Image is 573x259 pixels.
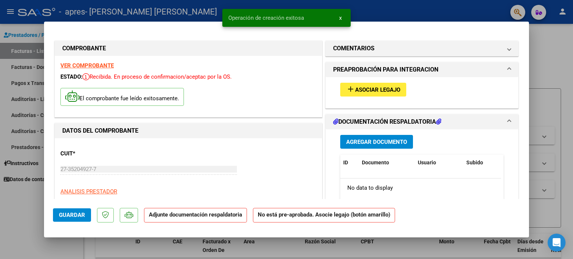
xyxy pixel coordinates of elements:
[359,155,415,171] datatable-header-cell: Documento
[340,179,501,197] div: No data to display
[228,14,304,22] span: Operación de creación exitosa
[340,83,406,97] button: Asociar Legajo
[415,155,463,171] datatable-header-cell: Usuario
[339,15,342,21] span: x
[346,85,355,94] mat-icon: add
[340,155,359,171] datatable-header-cell: ID
[59,212,85,218] span: Guardar
[548,234,566,252] div: Open Intercom Messenger
[62,127,138,134] strong: DATOS DEL COMPROBANTE
[333,117,441,126] h1: DOCUMENTACIÓN RESPALDATORIA
[463,155,501,171] datatable-header-cell: Subido
[333,65,438,74] h1: PREAPROBACIÓN PARA INTEGRACION
[60,73,82,80] span: ESTADO:
[501,155,538,171] datatable-header-cell: Acción
[149,211,242,218] strong: Adjunte documentación respaldatoria
[326,114,518,129] mat-expansion-panel-header: DOCUMENTACIÓN RESPALDATORIA
[326,41,518,56] mat-expansion-panel-header: COMENTARIOS
[355,86,400,93] span: Asociar Legajo
[60,62,114,69] a: VER COMPROBANTE
[60,188,117,195] span: ANALISIS PRESTADOR
[60,149,137,158] p: CUIT
[60,88,184,106] p: El comprobante fue leído exitosamente.
[326,77,518,108] div: PREAPROBACIÓN PARA INTEGRACION
[340,135,413,149] button: Agregar Documento
[333,11,348,25] button: x
[333,44,375,53] h1: COMENTARIOS
[418,159,436,165] span: Usuario
[362,159,389,165] span: Documento
[346,139,407,145] span: Agregar Documento
[343,159,348,165] span: ID
[253,208,395,222] strong: No está pre-aprobada. Asocie legajo (botón amarillo)
[466,159,483,165] span: Subido
[326,62,518,77] mat-expansion-panel-header: PREAPROBACIÓN PARA INTEGRACION
[53,208,91,222] button: Guardar
[62,45,106,52] strong: COMPROBANTE
[82,73,232,80] span: Recibida. En proceso de confirmacion/aceptac por la OS.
